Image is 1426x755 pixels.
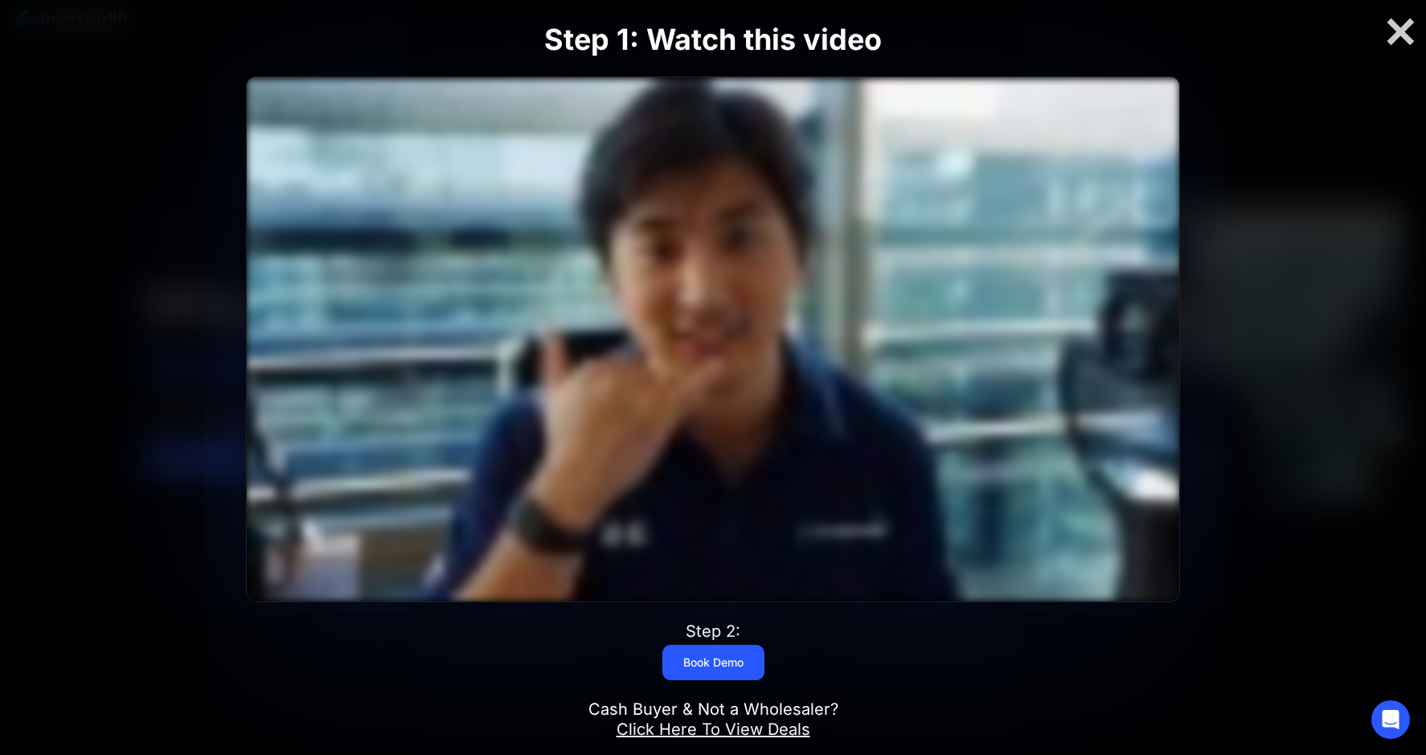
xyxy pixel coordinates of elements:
div: Step 2: [686,622,740,642]
a: Book Demo [662,645,764,680]
div: Open Intercom Messenger [1371,700,1410,739]
a: Click Here To View Deals [617,720,810,739]
div: Cash Buyer & Not a Wholesaler? [588,700,838,740]
strong: Step 1: Watch this video [544,22,882,57]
